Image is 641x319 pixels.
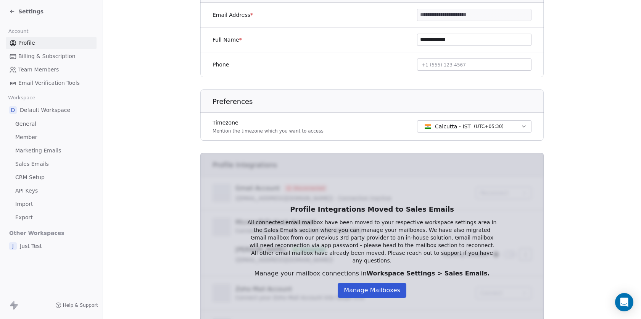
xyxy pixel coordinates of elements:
a: Settings [9,8,43,15]
a: Member [6,131,97,144]
a: API Keys [6,185,97,197]
a: Marketing Emails [6,144,97,157]
h1: Preferences [213,97,544,106]
span: Import [15,200,33,208]
div: Manage your mailbox connections in [247,269,497,278]
span: Marketing Emails [15,147,61,155]
p: Mention the timezone which you want to access [213,128,324,134]
span: Export [15,214,33,222]
button: Manage Mailboxes [338,283,406,298]
label: Email Address [213,11,253,19]
span: Billing & Subscription [18,52,76,60]
a: Profile [6,37,97,49]
button: +1 (555) 123-4567 [417,58,531,71]
span: ( UTC+05:30 ) [474,123,504,130]
a: Export [6,211,97,224]
a: Sales Emails [6,158,97,170]
span: Settings [18,8,43,15]
span: CRM Setup [15,173,45,181]
label: Phone [213,61,229,68]
span: Sales Emails [15,160,49,168]
label: Full Name [213,36,242,44]
a: Help & Support [55,302,98,308]
span: General [15,120,36,128]
span: D [9,106,17,114]
a: General [6,118,97,130]
span: Default Workspace [20,106,70,114]
span: Workspace Settings > Sales Emails. [367,270,490,277]
span: Email Verification Tools [18,79,80,87]
span: Other Workspaces [6,227,68,239]
a: Import [6,198,97,211]
span: Team Members [18,66,59,74]
span: Calcutta - IST [435,123,471,130]
a: CRM Setup [6,171,97,184]
span: Member [15,133,37,141]
span: API Keys [15,187,38,195]
span: J [9,242,17,250]
span: Help & Support [63,302,98,308]
span: Just Test [20,242,42,250]
span: Profile [18,39,35,47]
label: Timezone [213,119,324,126]
a: Team Members [6,63,97,76]
p: All connected email mailbox have been moved to your respective workspace settings area in the Sal... [247,219,497,264]
button: Calcutta - IST(UTC+05:30) [417,120,531,133]
a: Billing & Subscription [6,50,97,63]
span: +1 (555) 123-4567 [422,62,466,68]
span: Workspace [5,92,39,104]
div: Open Intercom Messenger [615,293,633,311]
span: Account [5,26,32,37]
a: Email Verification Tools [6,77,97,89]
h1: Profile Integrations Moved to Sales Emails [247,205,497,214]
